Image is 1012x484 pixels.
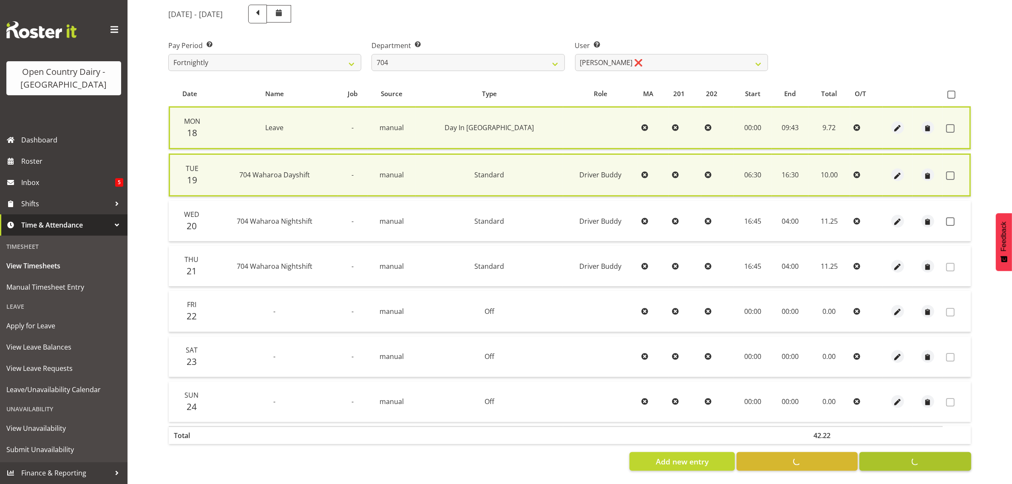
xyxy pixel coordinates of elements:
span: Wed [184,210,199,219]
td: 10.00 [808,154,850,196]
span: 20 [187,220,197,232]
a: View Unavailability [2,418,125,439]
span: Source [381,89,403,99]
span: Role [594,89,607,99]
span: - [352,352,354,361]
a: Apply for Leave [2,315,125,336]
td: Standard [416,201,563,242]
td: 16:45 [734,246,772,287]
span: View Leave Requests [6,362,121,375]
span: View Timesheets [6,259,121,272]
button: Add new entry [629,452,734,471]
span: manual [380,123,404,132]
label: User [575,40,768,51]
span: - [352,307,354,316]
span: Thu [184,255,198,264]
a: View Leave Balances [2,336,125,358]
td: Off [416,382,563,422]
span: View Leave Balances [6,341,121,353]
span: Name [265,89,284,99]
span: Leave [265,123,283,132]
span: manual [380,216,404,226]
span: - [352,397,354,406]
span: 22 [187,310,197,322]
td: 9.72 [808,106,850,149]
span: 704 Waharoa Nightshift [237,262,312,271]
span: Mon [184,117,200,126]
div: Leave [2,298,125,315]
td: 11.25 [808,201,850,242]
td: Off [416,336,563,377]
td: 00:00 [772,382,808,422]
label: Pay Period [168,40,361,51]
div: Open Country Dairy - [GEOGRAPHIC_DATA] [15,65,113,91]
span: 704 Waharoa Nightshift [237,216,312,226]
span: Finance & Reporting [21,467,111,479]
td: 06:30 [734,154,772,196]
span: Dashboard [21,134,123,146]
span: 18 [187,127,197,139]
td: 09:43 [772,106,808,149]
span: 201 [674,89,685,99]
td: 00:00 [772,336,808,377]
span: MA [643,89,653,99]
td: 16:30 [772,154,808,196]
td: Day In [GEOGRAPHIC_DATA] [416,106,563,149]
span: Sun [184,390,198,400]
span: 19 [187,174,197,186]
span: - [273,307,275,316]
span: Add new entry [656,456,709,467]
span: O/T [855,89,867,99]
span: Feedback [1000,222,1008,251]
span: 202 [706,89,717,99]
th: 42.22 [808,426,850,444]
td: 00:00 [734,106,772,149]
a: Leave/Unavailability Calendar [2,379,125,400]
a: Submit Unavailability [2,439,125,460]
span: Total [822,89,837,99]
span: - [352,123,354,132]
td: Off [416,291,563,332]
span: Sat [186,345,198,355]
span: Inbox [21,176,115,189]
span: manual [380,397,404,406]
span: 5 [115,178,123,187]
span: - [352,170,354,179]
span: Fri [187,300,196,309]
span: Driver Buddy [580,262,622,271]
span: Date [182,89,197,99]
td: 04:00 [772,246,808,287]
span: 21 [187,265,197,277]
span: - [352,216,354,226]
a: View Leave Requests [2,358,125,379]
td: 0.00 [808,382,850,422]
span: Manual Timesheet Entry [6,281,121,293]
span: Apply for Leave [6,319,121,332]
span: Type [482,89,497,99]
span: 23 [187,356,197,367]
td: 00:00 [772,291,808,332]
span: Start [745,89,760,99]
span: manual [380,262,404,271]
span: 704 Waharoa Dayshift [239,170,310,179]
span: Tue [186,164,198,173]
td: Standard [416,246,563,287]
span: Roster [21,155,123,168]
img: Rosterit website logo [6,21,77,38]
span: - [273,352,275,361]
td: 00:00 [734,336,772,377]
div: Unavailability [2,400,125,418]
div: Timesheet [2,238,125,255]
td: 0.00 [808,336,850,377]
span: End [785,89,796,99]
label: Department [371,40,564,51]
td: 16:45 [734,201,772,242]
td: 00:00 [734,291,772,332]
span: 24 [187,401,197,413]
span: manual [380,307,404,316]
span: View Unavailability [6,422,121,435]
span: - [273,397,275,406]
a: View Timesheets [2,255,125,276]
span: Shifts [21,197,111,210]
span: manual [380,170,404,179]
